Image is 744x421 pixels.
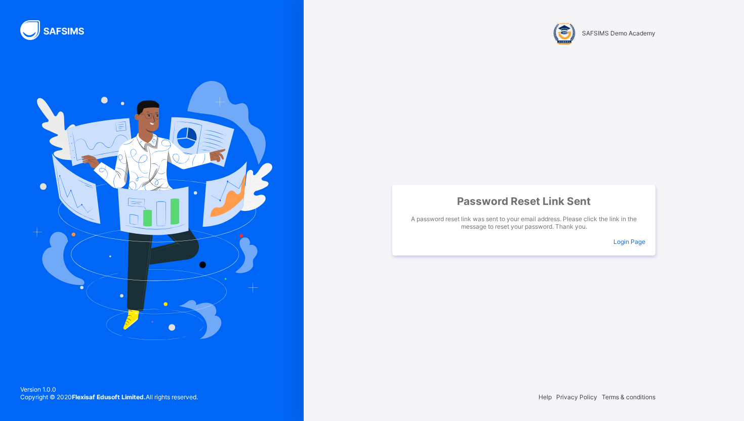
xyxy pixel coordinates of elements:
span: SAFSIMS Demo Academy [582,29,655,37]
img: SAFSIMS Demo Academy [552,20,577,46]
span: Help [539,393,552,401]
span: Copyright © 2020 All rights reserved. [20,393,198,401]
span: A password reset link was sent to your email address. Please click the link in the message to res... [402,215,645,230]
span: Version 1.0.0 [20,386,198,393]
strong: Flexisaf Edusoft Limited. [72,393,146,401]
img: SAFSIMS Logo [20,20,96,40]
a: Login Page [613,238,645,245]
span: Password Reset Link Sent [402,195,645,207]
span: Privacy Policy [556,393,597,401]
span: Terms & conditions [602,393,655,401]
img: Hero Image [31,81,272,340]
